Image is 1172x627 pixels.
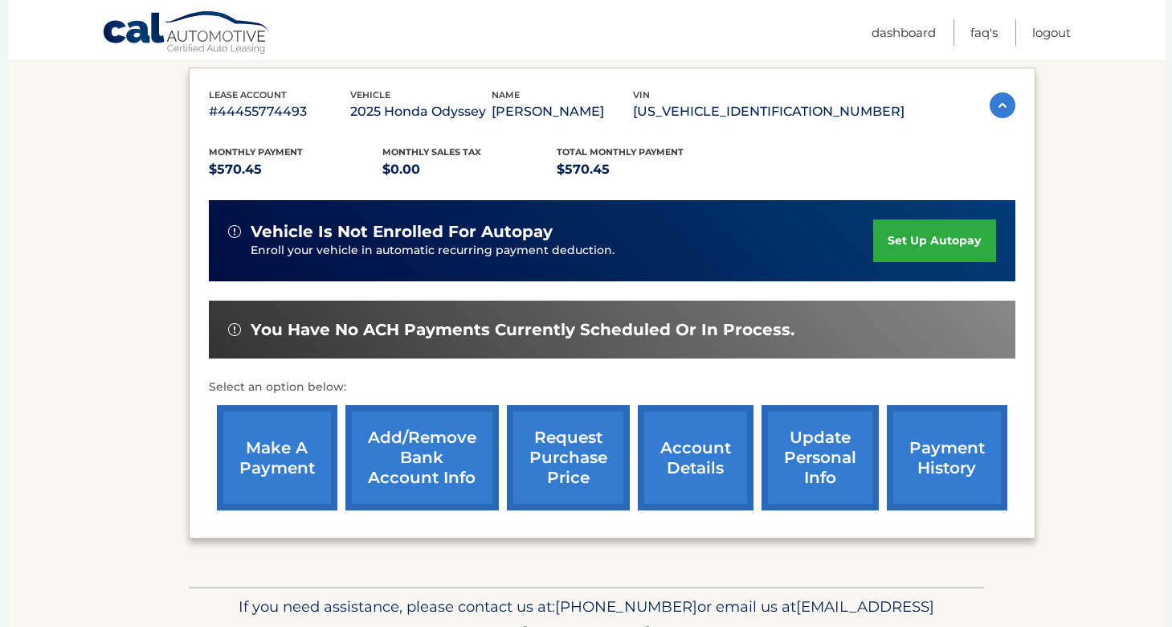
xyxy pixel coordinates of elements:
span: lease account [209,89,287,100]
p: Enroll your vehicle in automatic recurring payment deduction. [251,242,874,260]
span: [PHONE_NUMBER] [555,597,697,616]
span: Monthly Payment [209,146,303,158]
a: Add/Remove bank account info [345,405,499,510]
p: $570.45 [209,158,383,181]
p: $570.45 [557,158,731,181]
a: account details [638,405,753,510]
p: 2025 Honda Odyssey [350,100,492,123]
a: update personal info [762,405,879,510]
span: vehicle [350,89,390,100]
a: make a payment [217,405,337,510]
a: request purchase price [507,405,630,510]
span: You have no ACH payments currently scheduled or in process. [251,320,794,340]
a: payment history [887,405,1007,510]
a: Dashboard [872,19,936,46]
p: [US_VEHICLE_IDENTIFICATION_NUMBER] [633,100,905,123]
p: [PERSON_NAME] [492,100,633,123]
a: set up autopay [873,219,995,262]
p: $0.00 [382,158,557,181]
img: alert-white.svg [228,323,241,336]
span: vin [633,89,650,100]
a: FAQ's [970,19,998,46]
span: name [492,89,520,100]
img: alert-white.svg [228,225,241,238]
img: accordion-active.svg [990,92,1015,118]
a: Logout [1032,19,1071,46]
p: #44455774493 [209,100,350,123]
p: Select an option below: [209,378,1015,397]
span: vehicle is not enrolled for autopay [251,222,553,242]
a: Cal Automotive [102,10,271,57]
span: Total Monthly Payment [557,146,684,158]
span: Monthly sales Tax [382,146,481,158]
